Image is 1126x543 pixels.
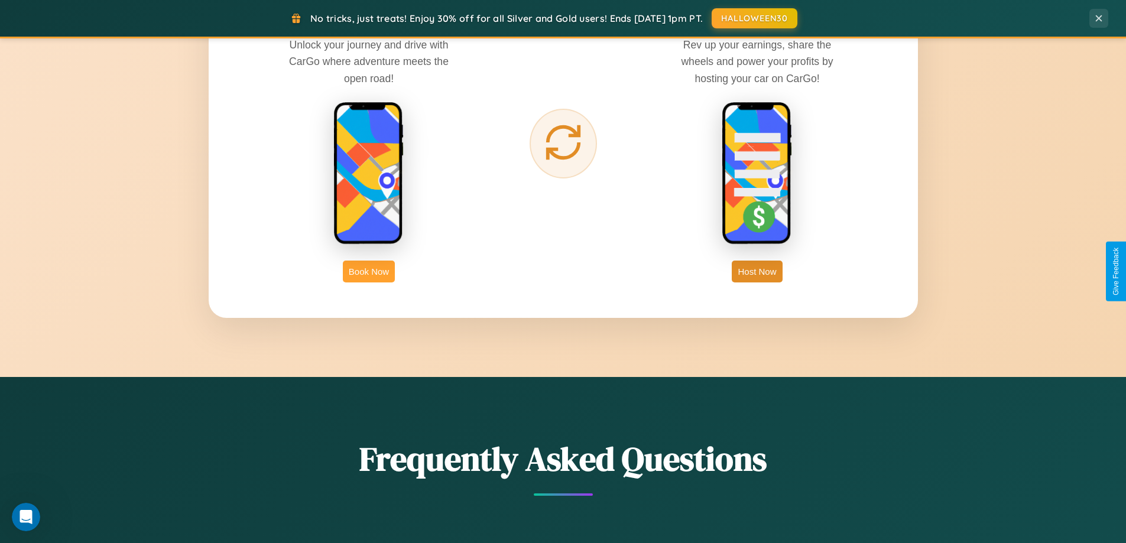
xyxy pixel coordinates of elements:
button: Host Now [732,261,782,282]
p: Rev up your earnings, share the wheels and power your profits by hosting your car on CarGo! [669,37,846,86]
iframe: Intercom live chat [12,503,40,531]
button: Book Now [343,261,395,282]
div: Give Feedback [1112,248,1120,295]
img: host phone [722,102,793,246]
p: Unlock your journey and drive with CarGo where adventure meets the open road! [280,37,457,86]
h2: Frequently Asked Questions [209,436,918,482]
img: rent phone [333,102,404,246]
span: No tricks, just treats! Enjoy 30% off for all Silver and Gold users! Ends [DATE] 1pm PT. [310,12,703,24]
button: HALLOWEEN30 [712,8,797,28]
